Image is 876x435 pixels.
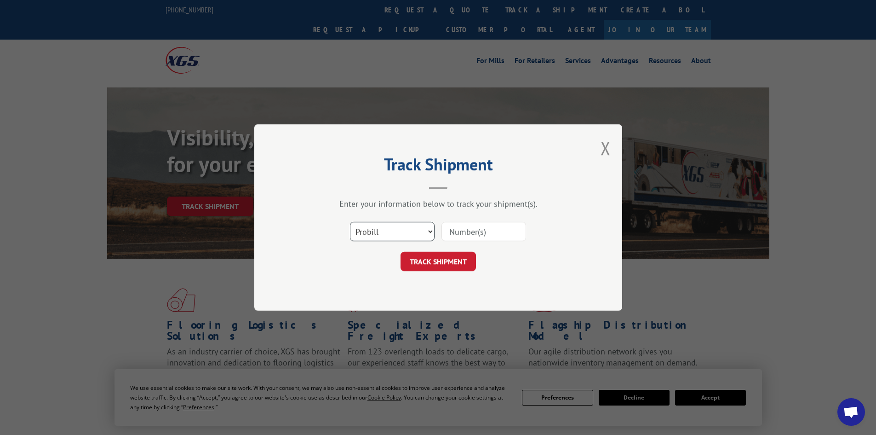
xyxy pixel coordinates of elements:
div: Enter your information below to track your shipment(s). [300,198,576,209]
div: Open chat [837,398,865,426]
input: Number(s) [441,222,526,241]
button: TRACK SHIPMENT [401,252,476,271]
h2: Track Shipment [300,158,576,175]
button: Close modal [601,136,611,160]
